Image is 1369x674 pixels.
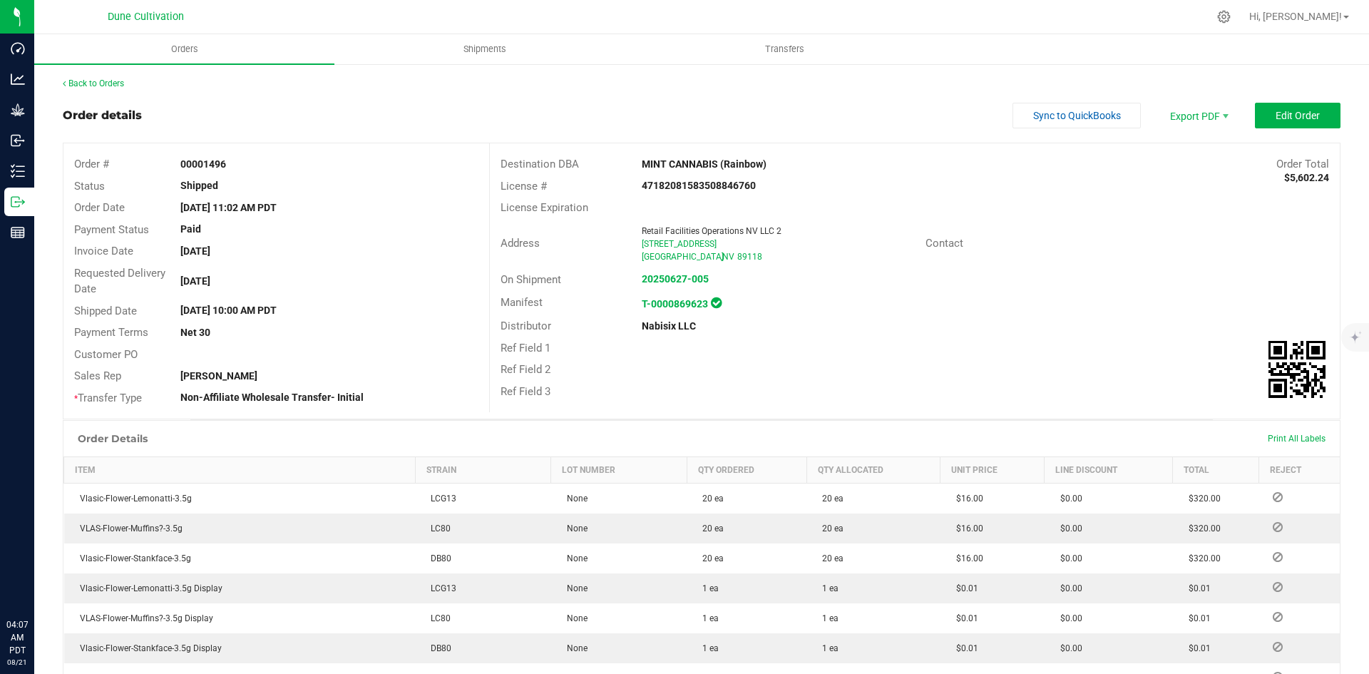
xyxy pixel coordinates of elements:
[721,252,722,262] span: ,
[560,494,588,504] span: None
[501,385,550,398] span: Ref Field 3
[642,320,696,332] strong: Nabisix LLC
[695,583,719,593] span: 1 ea
[711,295,722,310] span: In Sync
[1155,103,1241,128] li: Export PDF
[815,524,844,533] span: 20 ea
[1268,341,1326,398] qrcode: 00001496
[815,613,839,623] span: 1 ea
[1267,613,1288,621] span: Reject Inventory
[11,195,25,209] inline-svg: Outbound
[180,202,277,213] strong: [DATE] 11:02 AM PDT
[1258,457,1340,484] th: Reject
[722,252,734,262] span: NV
[74,326,148,339] span: Payment Terms
[74,392,142,404] span: Transfer Type
[73,643,222,653] span: Vlasic-Flower-Stankface-3.5g Display
[1053,643,1082,653] span: $0.00
[501,237,540,250] span: Address
[501,180,547,193] span: License #
[746,43,824,56] span: Transfers
[949,643,978,653] span: $0.01
[1053,524,1082,533] span: $0.00
[74,369,121,382] span: Sales Rep
[11,133,25,148] inline-svg: Inbound
[815,494,844,504] span: 20 ea
[42,558,59,575] iframe: Resource center unread badge
[180,245,210,257] strong: [DATE]
[415,457,551,484] th: Strain
[926,237,963,250] span: Contact
[737,252,762,262] span: 89118
[1268,434,1326,444] span: Print All Labels
[642,158,766,170] strong: MINT CANNABIS (Rainbow)
[501,201,588,214] span: License Expiration
[1045,457,1173,484] th: Line Discount
[560,524,588,533] span: None
[501,320,551,332] span: Distributor
[63,78,124,88] a: Back to Orders
[63,107,142,124] div: Order details
[501,273,561,286] span: On Shipment
[642,226,781,236] span: Retail Facilities Operations NV LLC 2
[1181,583,1211,593] span: $0.01
[180,327,210,338] strong: Net 30
[501,363,550,376] span: Ref Field 2
[949,494,983,504] span: $16.00
[1181,613,1211,623] span: $0.01
[642,252,724,262] span: [GEOGRAPHIC_DATA]
[424,524,451,533] span: LC80
[180,275,210,287] strong: [DATE]
[74,245,133,257] span: Invoice Date
[551,457,687,484] th: Lot Number
[501,296,543,309] span: Manifest
[1267,583,1288,591] span: Reject Inventory
[444,43,525,56] span: Shipments
[334,34,635,64] a: Shipments
[11,225,25,240] inline-svg: Reports
[73,553,191,563] span: Vlasic-Flower-Stankface-3.5g
[1255,103,1340,128] button: Edit Order
[180,180,218,191] strong: Shipped
[74,348,138,361] span: Customer PO
[635,34,935,64] a: Transfers
[1053,553,1082,563] span: $0.00
[73,494,192,504] span: Vlasic-Flower-Lemonatti-3.5g
[560,553,588,563] span: None
[815,583,839,593] span: 1 ea
[815,553,844,563] span: 20 ea
[6,657,28,668] p: 08/21
[695,643,719,653] span: 1 ea
[1033,110,1121,121] span: Sync to QuickBooks
[74,180,105,193] span: Status
[695,553,724,563] span: 20 ea
[560,613,588,623] span: None
[1276,158,1329,170] span: Order Total
[424,583,456,593] span: LCG13
[687,457,806,484] th: Qty Ordered
[695,613,719,623] span: 1 ea
[1284,172,1329,183] strong: $5,602.24
[73,613,213,623] span: VLAS-Flower-Muffins?-3.5g Display
[815,643,839,653] span: 1 ea
[1267,523,1288,531] span: Reject Inventory
[806,457,940,484] th: Qty Allocated
[1053,494,1082,504] span: $0.00
[180,223,201,235] strong: Paid
[108,11,184,23] span: Dune Cultivation
[1276,110,1320,121] span: Edit Order
[642,273,709,285] a: 20250627-005
[180,305,277,316] strong: [DATE] 10:00 AM PDT
[940,457,1045,484] th: Unit Price
[1249,11,1342,22] span: Hi, [PERSON_NAME]!
[1053,583,1082,593] span: $0.00
[424,494,456,504] span: LCG13
[1181,553,1221,563] span: $320.00
[642,298,708,310] a: T-0000869623
[1181,524,1221,533] span: $320.00
[11,164,25,178] inline-svg: Inventory
[424,643,451,653] span: DB80
[73,583,222,593] span: Vlasic-Flower-Lemonatti-3.5g Display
